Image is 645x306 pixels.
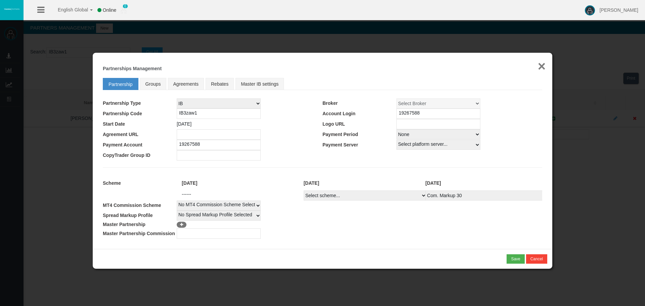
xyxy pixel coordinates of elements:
button: Save [507,254,524,264]
td: MT4 Commission Scheme [103,201,177,211]
td: Scheme [103,176,177,190]
span: English Global [49,7,88,12]
div: [DATE] [420,179,542,187]
a: Master IB settings [235,78,284,90]
td: Agreement URL [103,129,177,140]
td: Spread Markup Profile [103,211,177,221]
button: Cancel [526,254,547,264]
td: Payment Account [103,140,177,150]
td: Payment Server [322,140,396,150]
a: Agreements [168,78,204,90]
td: Partnership Code [103,108,177,119]
span: Online [103,7,116,13]
a: Partnership [103,78,138,90]
button: × [538,59,546,73]
span: [PERSON_NAME] [600,7,638,13]
span: Groups [145,81,161,87]
b: Partnerships Management [103,66,162,71]
img: user-image [585,5,595,15]
td: Master Partnership [103,221,177,228]
div: [DATE] [177,179,299,187]
img: user_small.png [121,7,126,14]
div: [DATE] [299,179,421,187]
a: Groups [140,78,166,90]
td: Payment Period [322,129,396,140]
td: Start Date [103,119,177,129]
div: Save [511,256,520,262]
td: Logo URL [322,119,396,129]
td: CopyTrader Group ID [103,150,177,161]
td: Account Login [322,108,396,119]
td: Partnership Type [103,98,177,108]
span: 0 [123,4,128,8]
a: Rebates [206,78,234,90]
td: Broker [322,98,396,108]
td: Master Partnership Commission [103,228,177,239]
span: ------ [182,191,191,197]
img: logo.svg [3,8,20,10]
span: [DATE] [177,121,191,127]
